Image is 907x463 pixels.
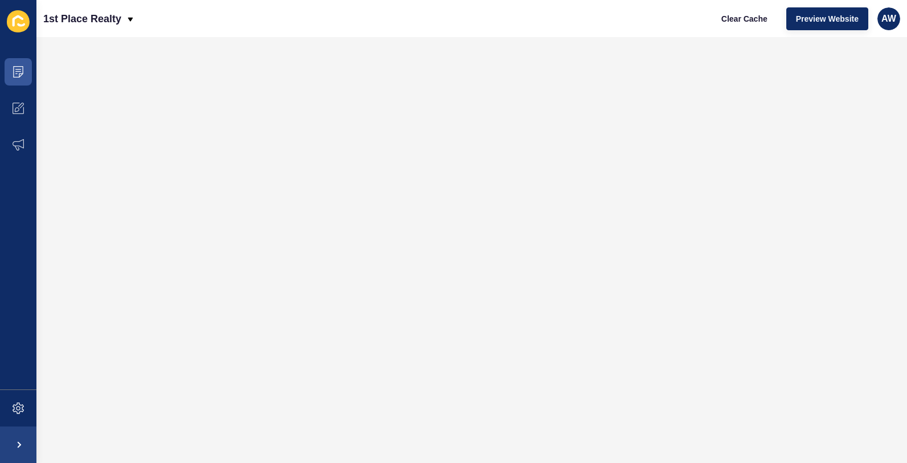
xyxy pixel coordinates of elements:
p: 1st Place Realty [43,5,121,33]
span: Preview Website [796,13,859,25]
span: Clear Cache [721,13,768,25]
span: AW [881,13,896,25]
button: Clear Cache [712,7,777,30]
button: Preview Website [786,7,868,30]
